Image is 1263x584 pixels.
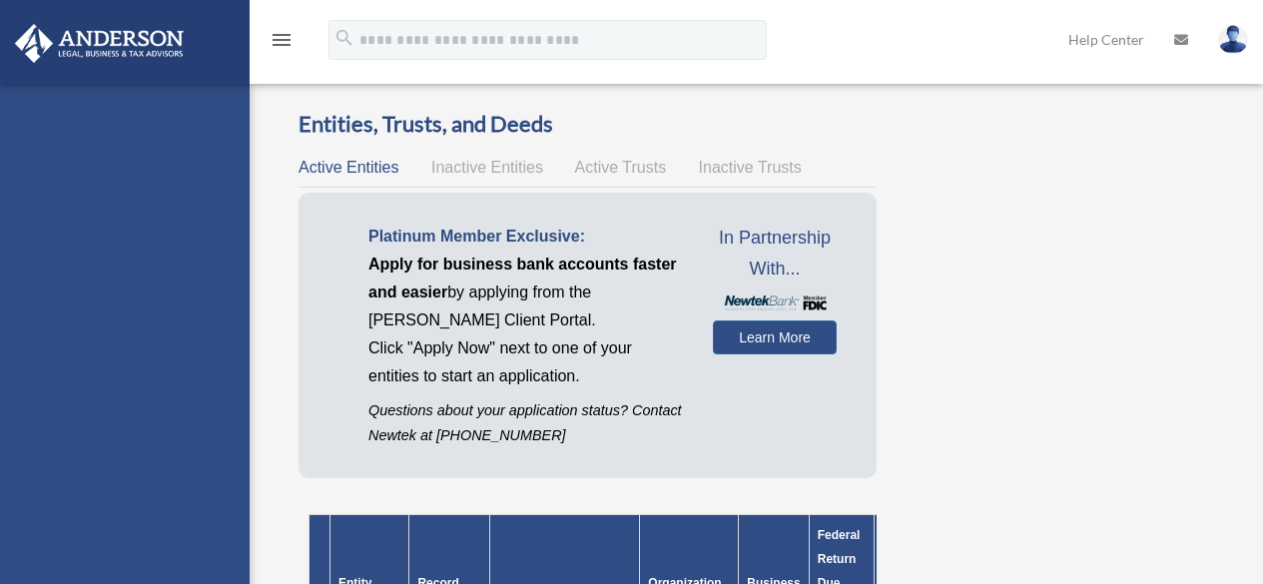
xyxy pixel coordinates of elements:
img: User Pic [1218,25,1248,54]
span: Apply for business bank accounts faster and easier [368,256,677,300]
span: Inactive Trusts [699,159,802,176]
h3: Entities, Trusts, and Deeds [299,109,877,140]
p: Click "Apply Now" next to one of your entities to start an application. [368,334,683,390]
span: Active Entities [299,159,398,176]
img: Anderson Advisors Platinum Portal [9,24,190,63]
span: Active Trusts [575,159,667,176]
span: In Partnership With... [713,223,836,286]
p: by applying from the [PERSON_NAME] Client Portal. [368,251,683,334]
a: Learn More [713,320,836,354]
p: Platinum Member Exclusive: [368,223,683,251]
i: menu [270,28,294,52]
p: Questions about your application status? Contact Newtek at [PHONE_NUMBER] [368,398,683,448]
img: NewtekBankLogoSM.png [723,295,826,310]
a: menu [270,35,294,52]
i: search [333,27,355,49]
span: Inactive Entities [431,159,543,176]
